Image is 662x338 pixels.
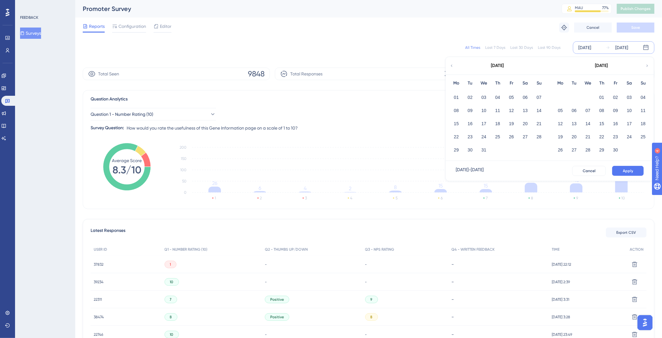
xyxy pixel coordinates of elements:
div: Tu [463,79,477,87]
button: 17 [479,118,489,129]
div: [DATE] [615,44,628,51]
button: 25 [492,131,503,142]
div: Su [636,79,650,87]
button: Cancel [574,23,612,33]
button: 30 [610,145,621,155]
span: 38474 [94,315,104,320]
span: How would you rate the usefulness of this Gene Information page on a scale of 1 to 10? [127,124,298,132]
button: 15 [596,118,607,129]
button: 28 [583,145,593,155]
tspan: 26 [212,180,217,186]
span: Cancel [583,168,596,173]
span: 9848 [248,69,265,79]
span: 8 [170,315,172,320]
span: Need Help? [15,2,39,9]
span: [DATE] 22:12 [552,262,571,267]
button: 30 [465,145,475,155]
button: 05 [555,105,566,116]
button: 27 [520,131,531,142]
button: Question 1 - Number Rating (10) [91,108,216,120]
span: [DATE] 3:28 [552,315,570,320]
button: 24 [624,131,635,142]
span: ACTION [630,247,644,252]
text: 2 [260,196,262,200]
tspan: 8 [394,184,397,190]
button: 14 [534,105,544,116]
span: Question Analytics [91,95,128,103]
button: 01 [451,92,462,103]
button: 06 [569,105,580,116]
div: Fr [505,79,518,87]
div: - [451,314,546,320]
span: Editor [160,23,171,30]
button: 29 [451,145,462,155]
button: 17 [624,118,635,129]
div: FEEDBACK [20,15,38,20]
span: Publish Changes [621,6,651,11]
span: 39234 [94,279,103,284]
button: 25 [638,131,649,142]
div: Promoter Survey [83,4,546,13]
text: 5 [396,196,397,200]
tspan: 150 [181,156,187,161]
div: We [477,79,491,87]
tspan: 8.3/10 [113,164,141,176]
button: 16 [610,118,621,129]
span: Reports [89,23,105,30]
button: 11 [492,105,503,116]
span: Cancel [587,25,600,30]
text: 1 [215,196,216,200]
button: 02 [465,92,475,103]
div: [DATE] - [DATE] [456,166,484,176]
text: 6 [441,196,443,200]
button: 20 [569,131,580,142]
button: 06 [520,92,531,103]
div: 77 % [602,5,609,10]
div: [DATE] [578,44,591,51]
text: 9 [576,196,578,200]
button: 02 [610,92,621,103]
div: - [451,279,546,285]
button: 18 [638,118,649,129]
span: 8 [370,315,373,320]
button: 03 [624,92,635,103]
div: All Times [465,45,480,50]
span: 22311 [94,297,102,302]
text: 7 [486,196,488,200]
tspan: 15 [484,183,488,189]
span: 9 [370,297,373,302]
span: 10 [170,279,174,284]
div: Th [595,79,609,87]
span: 10 [170,332,174,337]
text: 8 [531,196,533,200]
div: Sa [623,79,636,87]
span: - [265,262,267,267]
span: Positive [270,297,284,302]
button: 15 [451,118,462,129]
button: Export CSV [606,228,647,238]
span: 1 [170,262,171,267]
span: Total Responses [290,70,323,78]
span: USER ID [94,247,107,252]
button: 26 [506,131,517,142]
button: 22 [451,131,462,142]
tspan: 15 [439,183,443,189]
tspan: 0 [184,190,187,195]
button: 03 [479,92,489,103]
button: 24 [479,131,489,142]
button: 16 [465,118,475,129]
button: 14 [583,118,593,129]
button: 10 [479,105,489,116]
tspan: 200 [180,145,187,150]
button: Save [617,23,654,33]
button: 08 [596,105,607,116]
tspan: 43 [528,177,534,182]
span: 352 [445,69,457,79]
span: [DATE] 2:39 [552,279,570,284]
span: Q2 - THUMBS UP/DOWN [265,247,308,252]
button: 11 [638,105,649,116]
div: Mo [554,79,567,87]
button: 21 [534,118,544,129]
button: 28 [534,131,544,142]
